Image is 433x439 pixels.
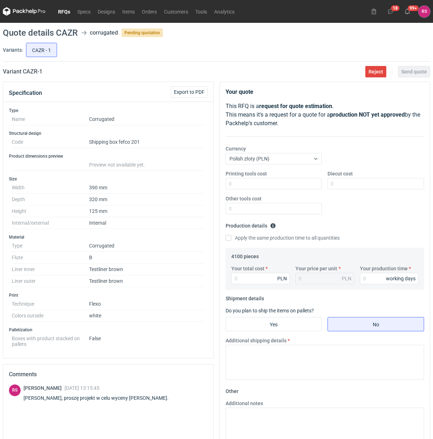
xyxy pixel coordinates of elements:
legend: Shipment details [226,293,264,301]
input: 0 [328,178,424,189]
div: corrugated [90,29,118,37]
a: Analytics [211,7,238,16]
input: 0 [226,178,322,189]
dd: Shipping box fefco 201 [89,136,205,148]
dd: Internal [89,217,205,229]
div: Rafał Stani [9,384,21,396]
dt: Liner outer [12,275,89,287]
h3: Palletization [9,327,208,333]
dd: Flexo [89,298,205,310]
dt: Type [12,240,89,252]
div: [PERSON_NAME], proszę projekt w celu wyceny [PERSON_NAME]. [24,394,177,402]
label: Additional shipping details [226,337,287,344]
a: RFQs [55,7,74,16]
label: Diecut cost [328,170,353,177]
dd: Testliner brown [89,275,205,287]
dd: Corrugated [89,240,205,252]
div: PLN [342,275,351,282]
input: 0 [226,203,322,214]
h3: Structural design [9,131,208,136]
dd: 125 mm [89,205,205,217]
span: Export to PDF [174,90,205,95]
a: Items [119,7,138,16]
div: PLN [277,275,287,282]
dt: Colors outside [12,310,89,322]
button: Send quote [398,66,430,77]
input: 0 [360,273,419,284]
span: [PERSON_NAME] [24,385,65,391]
dd: 390 mm [89,182,205,194]
a: Designs [94,7,119,16]
strong: production NOT yet approved [330,111,405,118]
label: Apply the same production time to all quantities [226,234,340,241]
a: Tools [192,7,211,16]
dt: Height [12,205,89,217]
button: Specification [9,85,42,102]
div: Rafał Stani [418,6,430,17]
legend: 4100 pieces [231,251,259,259]
span: [DATE] 13:15:45 [65,385,99,391]
h3: Product dimensions preview [9,153,208,159]
button: Reject [365,66,386,77]
strong: request for quote estimation [259,103,332,109]
button: RS [418,6,430,17]
legend: Production details [226,220,276,229]
dd: False [89,333,205,347]
dt: Flute [12,252,89,264]
h3: Size [9,176,208,182]
input: 0 [231,273,290,284]
dt: Name [12,113,89,125]
h3: Type [9,108,208,113]
label: Currency [226,145,246,152]
label: Variants: [3,46,23,53]
div: working days [386,275,416,282]
dd: B [89,252,205,264]
dt: Depth [12,194,89,205]
h3: Print [9,292,208,298]
dd: white [89,310,205,322]
figcaption: RS [9,384,21,396]
a: Specs [74,7,94,16]
dt: Code [12,136,89,148]
span: Polish złoty (PLN) [230,156,269,162]
dd: 320 mm [89,194,205,205]
legend: Other [226,386,238,394]
label: Your production time [360,265,408,272]
label: Your total cost [231,265,264,272]
svg: Packhelp Pro [3,7,46,16]
button: Export to PDF [171,86,208,98]
h3: Material [9,234,208,240]
dt: Liner inner [12,264,89,275]
label: CAZR - 1 [26,43,57,57]
h1: Quote details CAZR [3,29,78,37]
label: Additional notes [226,400,263,407]
h2: Comments [9,370,208,379]
span: Preview not available yet. [89,162,145,168]
label: Do you plan to ship the items on pallets? [226,308,314,313]
dt: Boxes with product stacked on pallets [12,333,89,347]
span: Pending quotation [122,29,163,37]
button: 99+ [402,6,413,17]
dt: Width [12,182,89,194]
label: Other tools cost [226,195,262,202]
a: Customers [160,7,192,16]
p: This RFQ is a . This means it's a request for a quote for a by the Packhelp's customer. [226,102,424,128]
h2: Variant CAZR - 1 [3,67,42,76]
dd: Testliner brown [89,264,205,275]
dd: Corrugated [89,113,205,125]
dt: Internal/external [12,217,89,229]
label: No [328,317,424,331]
a: Orders [138,7,160,16]
span: Reject [368,69,383,74]
span: Send quote [401,69,427,74]
strong: Your quote [226,88,253,95]
label: Yes [226,317,322,331]
dt: Technique [12,298,89,310]
label: Printing tools cost [226,170,267,177]
button: 18 [385,6,396,17]
label: Your price per unit [295,265,337,272]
